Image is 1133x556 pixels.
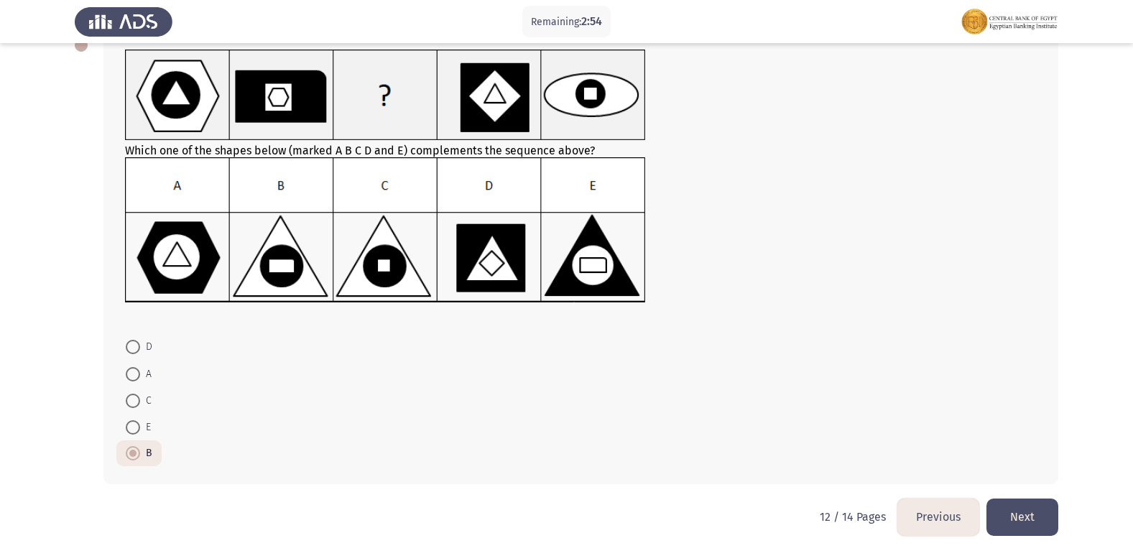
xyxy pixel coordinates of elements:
span: 2:54 [581,14,602,28]
span: D [140,338,152,356]
p: Remaining: [531,13,602,31]
span: B [140,445,152,462]
span: C [140,392,152,409]
img: Assess Talent Management logo [75,1,172,42]
button: load next page [986,499,1058,535]
button: load previous page [897,499,979,535]
span: A [140,366,152,383]
img: UkFYMDA5MUEucG5nMTYyMjAzMzE3MTk3Nw==.png [125,50,646,141]
span: E [140,419,151,436]
div: Which one of the shapes below (marked A B C D and E) complements the sequence above? [125,50,1037,320]
img: Assessment logo of FOCUS Assessment 3 Modules EN [961,1,1058,42]
img: UkFYMDA5MUIucG5nMTYyMjAzMzI0NzA2Ng==.png [125,157,646,303]
p: 12 / 14 Pages [820,510,886,524]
